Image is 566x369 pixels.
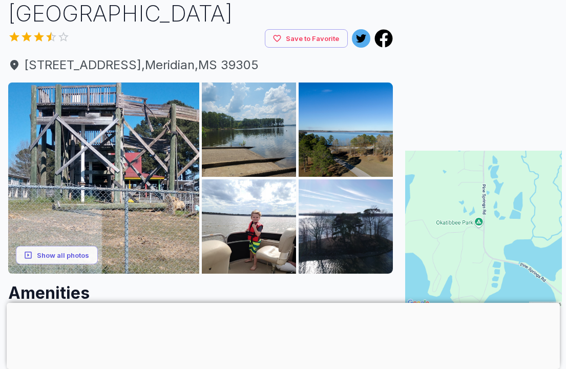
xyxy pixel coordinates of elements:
img: AAcXr8pH19hra1HsxY-IEgU92djYPI8f6rmDJYwJtWMIL1lTiOdffI9f4Joz7U1mUOzpsu_0JZ0t11W7ONd6Xe5nJ4yBloUh7... [299,179,393,274]
a: [STREET_ADDRESS],Meridian,MS 39305 [8,56,393,74]
span: [STREET_ADDRESS] , Meridian , MS 39305 [8,56,393,74]
iframe: Advertisement [26,303,540,366]
img: Map for Okatibbee Water Park [405,151,562,307]
img: AAcXr8pDpYGlxDDOAfFBgp5GIIUqxf_1sFjNIfgZVXgjReIrE8V6mZSsTc15vtKSINzdlrJF-9RglHYd8CyRoPtTawWUQ0mQc... [8,83,199,274]
h2: Amenities [8,274,393,304]
img: AAcXr8ouKIq9NK3S5fjeFaINbb751LtMxwOZPwWJqX737RdQmg_4eo32N9UhqR894eDWrgt-ZZ-xjOKbrdr6SjUGRetVpPclU... [202,83,296,177]
button: Save to Favorite [265,29,348,48]
button: Show all photos [16,245,98,264]
img: AAcXr8r6pXJQvxu5wnqRGBa_iMWyRtu4ZmaDbRK1AQSSk3a8UOTwXUaYtqsK1WJ-Im23CvI1S7CAXhGQSTRy9ZZTZPsA1cYJk... [299,83,393,177]
img: AAcXr8rFCteUQvU1PC8MDEvK3bI7BABWbD9e-6iX6DfH4QciQNvdPPGyCkYZFxp7JYD68jyfj-AqntdDGiuwwIxIY40U5JgPy... [202,179,296,274]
